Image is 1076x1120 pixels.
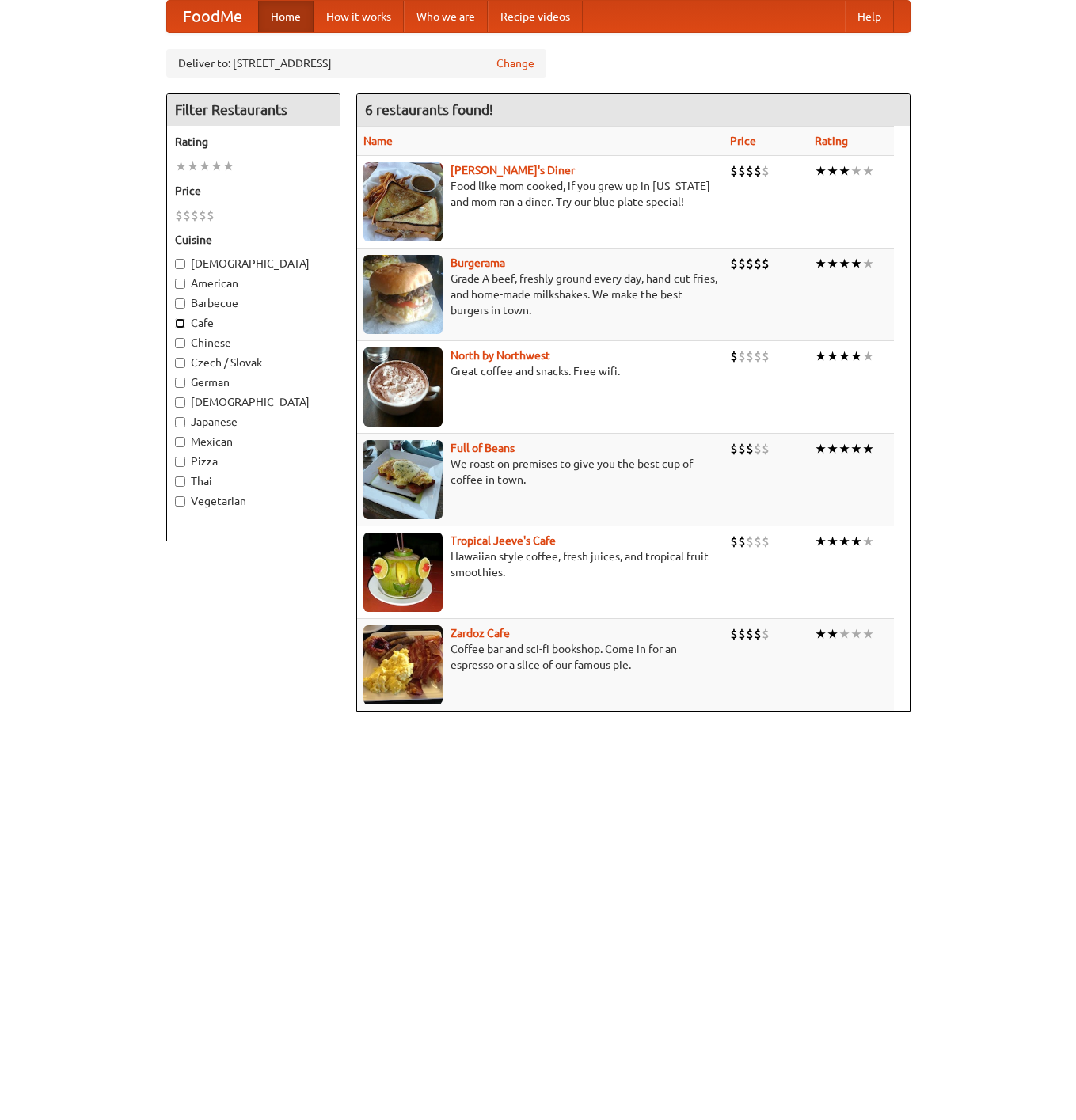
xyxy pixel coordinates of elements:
[815,440,827,457] li: ★
[363,533,443,612] img: jeeves.jpg
[363,363,717,379] p: Great coffee and snacks. Free wifi.
[365,102,493,117] ng-pluralize: 6 restaurants found!
[363,135,393,147] a: Name
[175,397,185,408] input: [DEMOGRAPHIC_DATA]
[746,255,754,272] li: $
[730,135,756,147] a: Price
[404,1,488,32] a: Who we are
[175,473,332,489] label: Thai
[850,625,862,643] li: ★
[738,162,746,180] li: $
[175,434,332,450] label: Mexican
[730,625,738,643] li: $
[815,625,827,643] li: ★
[183,207,191,224] li: $
[222,158,234,175] li: ★
[451,349,550,362] b: North by Northwest
[815,347,827,365] li: ★
[175,318,185,328] input: Cafe
[175,207,183,224] li: $
[175,457,185,467] input: Pizza
[754,625,762,643] li: $
[175,437,185,447] input: Mexican
[363,440,443,519] img: beans.jpg
[175,338,185,348] input: Chinese
[175,378,185,388] input: German
[862,347,874,365] li: ★
[862,533,874,550] li: ★
[199,158,211,175] li: ★
[451,256,505,269] a: Burgerama
[258,1,314,32] a: Home
[730,347,738,365] li: $
[762,347,770,365] li: $
[850,162,862,180] li: ★
[827,347,838,365] li: ★
[730,255,738,272] li: $
[175,394,332,410] label: [DEMOGRAPHIC_DATA]
[175,315,332,331] label: Cafe
[838,440,850,457] li: ★
[827,440,838,457] li: ★
[363,549,717,580] p: Hawaiian style coffee, fresh juices, and tropical fruit smoothies.
[754,162,762,180] li: $
[862,625,874,643] li: ★
[175,374,332,390] label: German
[738,440,746,457] li: $
[815,255,827,272] li: ★
[838,162,850,180] li: ★
[862,440,874,457] li: ★
[815,162,827,180] li: ★
[175,298,185,309] input: Barbecue
[754,533,762,550] li: $
[730,440,738,457] li: $
[451,164,575,177] a: [PERSON_NAME]'s Diner
[175,275,332,291] label: American
[762,255,770,272] li: $
[754,255,762,272] li: $
[862,162,874,180] li: ★
[175,476,185,487] input: Thai
[738,347,746,365] li: $
[746,533,754,550] li: $
[862,255,874,272] li: ★
[175,355,332,370] label: Czech / Slovak
[815,135,848,147] a: Rating
[175,414,332,430] label: Japanese
[850,255,862,272] li: ★
[363,178,717,210] p: Food like mom cooked, if you grew up in [US_STATE] and mom ran a diner. Try our blue plate special!
[762,162,770,180] li: $
[175,496,185,507] input: Vegetarian
[838,255,850,272] li: ★
[363,625,443,704] img: zardoz.jpg
[451,534,556,547] b: Tropical Jeeve's Cafe
[850,533,862,550] li: ★
[746,162,754,180] li: $
[754,440,762,457] li: $
[754,347,762,365] li: $
[451,627,510,640] a: Zardoz Cafe
[187,158,199,175] li: ★
[762,533,770,550] li: $
[175,256,332,271] label: [DEMOGRAPHIC_DATA]
[838,625,850,643] li: ★
[363,347,443,427] img: north.jpg
[827,533,838,550] li: ★
[838,533,850,550] li: ★
[746,440,754,457] li: $
[363,641,717,673] p: Coffee bar and sci-fi bookshop. Come in for an espresso or a slice of our famous pie.
[738,625,746,643] li: $
[175,158,187,175] li: ★
[175,232,332,248] h5: Cuisine
[175,134,332,150] h5: Rating
[167,1,258,32] a: FoodMe
[175,183,332,199] h5: Price
[166,49,546,78] div: Deliver to: [STREET_ADDRESS]
[175,279,185,289] input: American
[738,255,746,272] li: $
[363,162,443,241] img: sallys.jpg
[363,456,717,488] p: We roast on premises to give you the best cup of coffee in town.
[451,442,515,454] a: Full of Beans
